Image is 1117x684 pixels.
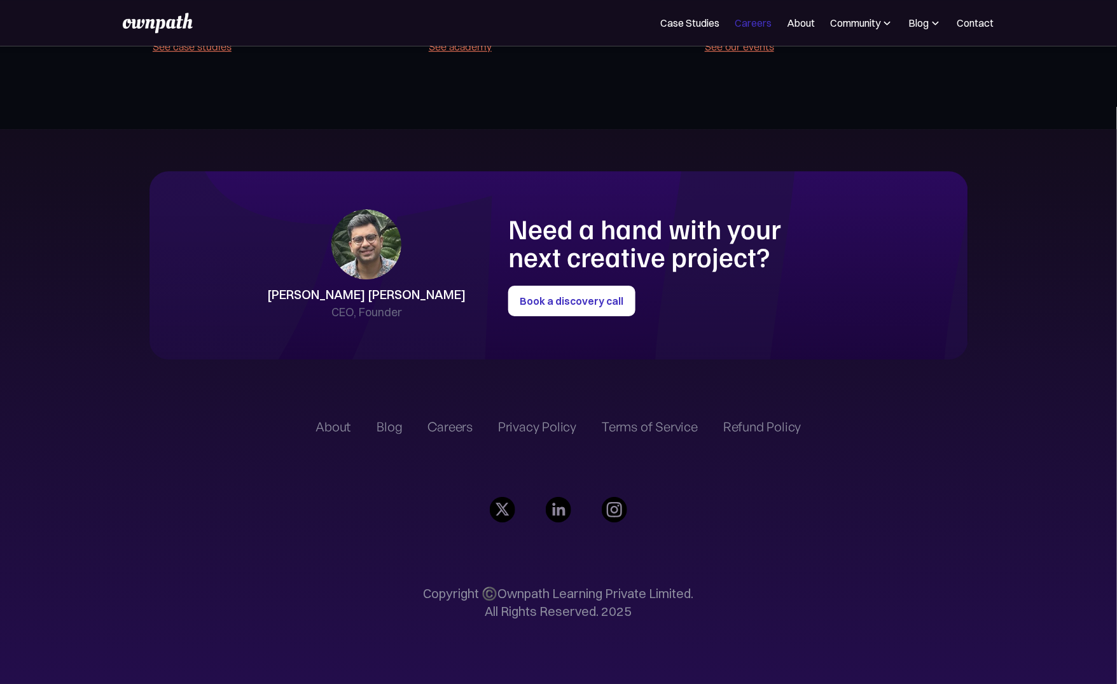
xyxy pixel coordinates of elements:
a: See academy [429,38,492,55]
div: Blog [909,15,929,31]
a: See case studies [153,38,232,55]
div: CEO, Founder [331,304,402,321]
a: Careers [735,15,772,31]
a: Terms of Service [602,419,698,435]
a: Privacy Policy [498,419,576,435]
a: Careers [428,419,473,435]
a: About [787,15,815,31]
div: Community [831,15,881,31]
div: Blog [909,15,942,31]
p: Copyright ©️Ownpath Learning Private Limited. All Rights Reserved. 2025 [424,585,694,620]
div: [PERSON_NAME] [PERSON_NAME] [267,286,466,304]
a: Contact [957,15,994,31]
h1: Need a hand with your next creative project? [508,214,826,270]
div: Community [831,15,894,31]
a: Blog [377,419,402,435]
a: Refund Policy [723,419,801,435]
a: Case Studies [661,15,720,31]
a: About [316,419,351,435]
a: See our events [705,38,774,55]
a: Book a discovery call [508,286,635,316]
